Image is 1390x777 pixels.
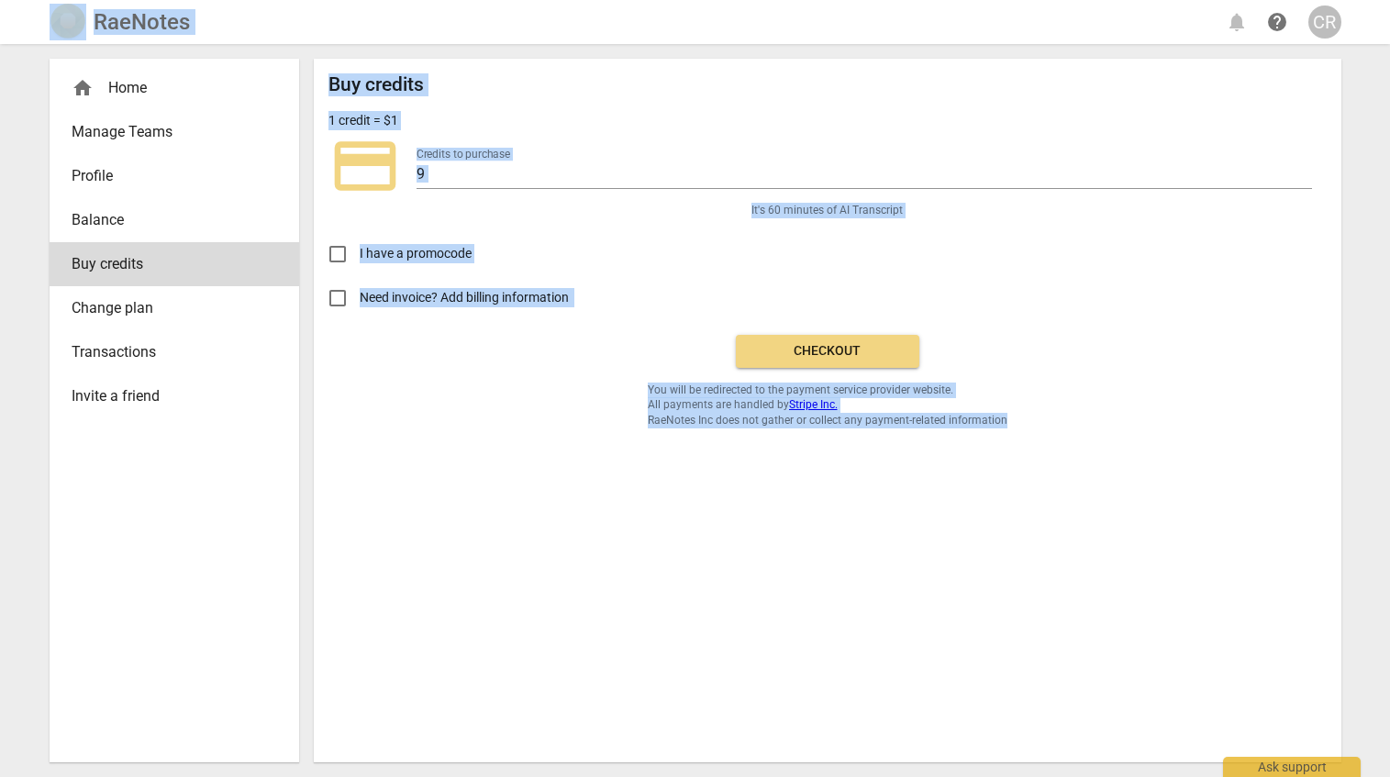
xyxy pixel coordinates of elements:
span: home [72,77,94,99]
a: Manage Teams [50,110,299,154]
a: Transactions [50,330,299,374]
h2: Buy credits [328,73,424,96]
span: Change plan [72,297,262,319]
span: Need invoice? Add billing information [360,288,572,307]
span: Invite a friend [72,385,262,407]
span: Profile [72,165,262,187]
span: Checkout [751,342,905,361]
a: Balance [50,198,299,242]
label: Credits to purchase [417,149,510,160]
a: Change plan [50,286,299,330]
button: CR [1308,6,1341,39]
span: Balance [72,209,262,231]
div: Home [50,66,299,110]
span: It's 60 minutes of AI Transcript [751,203,903,218]
div: Ask support [1223,757,1361,777]
a: Buy credits [50,242,299,286]
span: credit_card [328,129,402,203]
span: help [1266,11,1288,33]
span: Buy credits [72,253,262,275]
button: Checkout [736,335,919,368]
a: Profile [50,154,299,198]
a: Invite a friend [50,374,299,418]
img: Logo [50,4,86,40]
a: Stripe Inc. [789,398,838,411]
h2: RaeNotes [94,9,190,35]
p: 1 credit = $1 [328,111,398,130]
a: LogoRaeNotes [50,4,190,40]
a: Help [1261,6,1294,39]
span: I have a promocode [360,244,472,263]
span: Manage Teams [72,121,262,143]
span: Transactions [72,341,262,363]
div: Home [72,77,262,99]
span: You will be redirected to the payment service provider website. All payments are handled by RaeNo... [648,383,1007,428]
